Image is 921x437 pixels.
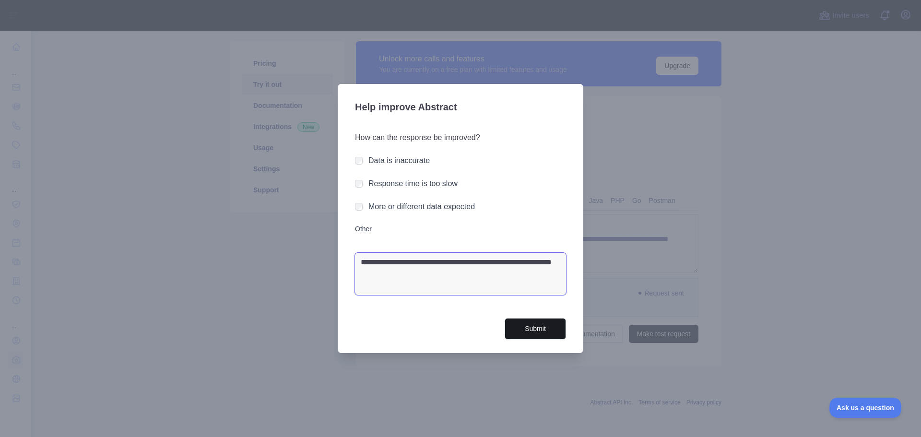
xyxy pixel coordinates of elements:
label: Data is inaccurate [368,156,430,165]
h3: How can the response be improved? [355,132,566,143]
iframe: Toggle Customer Support [829,398,902,418]
h3: Help improve Abstract [355,95,566,120]
label: More or different data expected [368,202,475,211]
button: Submit [505,318,566,340]
label: Other [355,224,566,234]
label: Response time is too slow [368,179,458,188]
